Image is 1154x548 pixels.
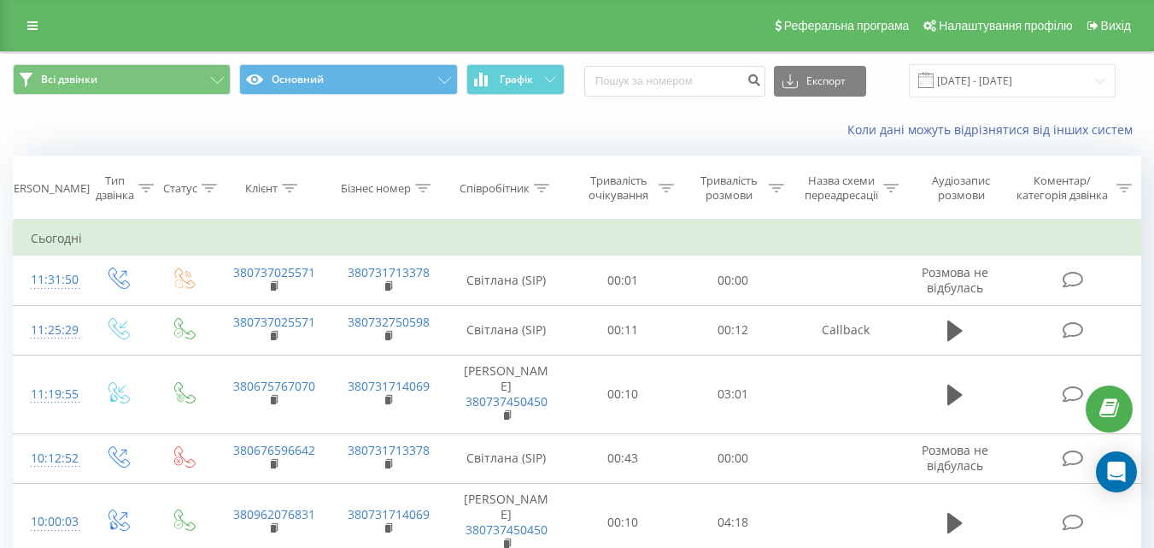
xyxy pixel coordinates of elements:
td: Світлана (SIP) [445,256,568,305]
div: Тривалість очікування [583,174,654,203]
div: [PERSON_NAME] [3,181,90,196]
a: 380675767070 [233,378,315,394]
span: Вихід [1101,19,1131,32]
a: 380962076831 [233,506,315,522]
div: 11:25:29 [31,314,67,347]
a: 380731714069 [348,378,430,394]
td: Callback [788,305,903,355]
button: Всі дзвінки [13,64,231,95]
div: 11:31:50 [31,263,67,297]
div: 11:19:55 [31,378,67,411]
td: 00:00 [678,433,788,483]
a: 380737025571 [233,264,315,280]
div: Клієнт [245,181,278,196]
a: 380732750598 [348,314,430,330]
a: 380731714069 [348,506,430,522]
span: Графік [500,74,533,85]
div: Тип дзвінка [96,174,134,203]
td: 00:10 [568,355,678,433]
td: [PERSON_NAME] [445,355,568,433]
a: 380737450450 [466,521,548,538]
input: Пошук за номером [584,66,765,97]
td: Світлана (SIP) [445,433,568,483]
td: 03:01 [678,355,788,433]
a: Коли дані можуть відрізнятися вiд інших систем [847,121,1141,138]
td: 00:00 [678,256,788,305]
div: Коментар/категорія дзвінка [1012,174,1112,203]
div: Аудіозапис розмови [918,174,1005,203]
td: Світлана (SIP) [445,305,568,355]
div: Open Intercom Messenger [1096,451,1137,492]
div: Тривалість розмови [694,174,764,203]
span: Всі дзвінки [41,73,97,86]
span: Реферальна програма [784,19,910,32]
td: 00:43 [568,433,678,483]
a: 380731713378 [348,442,430,458]
button: Графік [466,64,565,95]
div: 10:12:52 [31,442,67,475]
td: 00:11 [568,305,678,355]
button: Основний [239,64,457,95]
div: Назва схеми переадресації [804,174,879,203]
span: Розмова не відбулась [922,264,988,296]
button: Експорт [774,66,866,97]
td: 00:12 [678,305,788,355]
a: 380676596642 [233,442,315,458]
div: 10:00:03 [31,505,67,539]
a: 380737450450 [466,393,548,410]
td: Сьогодні [14,221,1141,256]
div: Бізнес номер [341,181,411,196]
a: 380731713378 [348,264,430,280]
span: Розмова не відбулась [922,442,988,474]
a: 380737025571 [233,314,315,330]
td: 00:01 [568,256,678,305]
span: Налаштування профілю [939,19,1072,32]
div: Статус [163,181,197,196]
div: Співробітник [460,181,530,196]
